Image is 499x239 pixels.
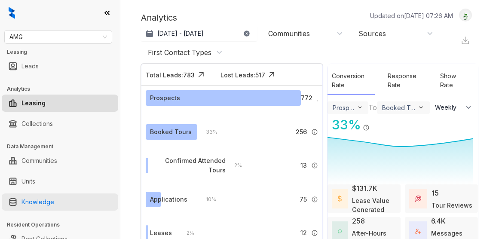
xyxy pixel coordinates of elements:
[265,68,278,81] img: Click Icon
[2,193,118,211] li: Knowledge
[357,104,363,110] img: ViewFilterArrow
[150,93,180,103] div: Prospects
[417,104,425,111] img: ViewFilterArrow
[300,161,307,170] span: 13
[268,29,310,38] div: Communities
[150,228,172,238] div: Leases
[2,58,118,75] li: Leads
[368,102,377,113] div: To
[300,195,307,204] span: 75
[328,115,361,135] div: 33 %
[7,221,120,229] h3: Resident Operations
[21,58,39,75] a: Leads
[435,103,461,112] span: Weekly
[301,93,312,103] span: 772
[358,29,386,38] div: Sources
[431,216,446,226] div: 6.4K
[2,115,118,132] li: Collections
[432,188,439,198] div: 15
[141,11,177,24] p: Analytics
[317,100,318,101] img: Info
[383,67,427,95] div: Response Rate
[382,104,416,111] div: Booked Tours
[363,124,370,131] img: Info
[370,11,453,20] p: Updated on [DATE] 07:26 AM
[461,36,470,45] img: Download
[197,127,217,137] div: 33 %
[311,129,318,135] img: Info
[195,68,208,81] img: Click Icon
[2,152,118,169] li: Communities
[352,183,377,193] div: $131.7K
[148,48,211,57] div: First Contact Types
[338,229,342,233] img: AfterHoursConversations
[7,85,120,93] h3: Analytics
[430,100,478,115] button: Weekly
[141,26,257,41] button: [DATE] - [DATE]
[9,31,107,43] span: AMG
[220,70,265,80] div: Lost Leads: 517
[300,228,307,238] span: 12
[150,127,192,137] div: Booked Tours
[459,11,471,20] img: UserAvatar
[432,201,472,210] div: Tour Reviews
[7,143,120,150] h3: Data Management
[9,7,15,19] img: logo
[21,152,57,169] a: Communities
[178,228,194,238] div: 2 %
[338,195,342,202] img: LeaseValue
[352,216,365,226] div: 258
[21,193,54,211] a: Knowledge
[311,196,318,203] img: Info
[7,48,120,56] h3: Leasing
[21,95,46,112] a: Leasing
[352,196,396,214] div: Lease Value Generated
[21,115,53,132] a: Collections
[333,104,355,111] div: Prospects
[2,173,118,190] li: Units
[150,195,187,204] div: Applications
[226,161,242,170] div: 2 %
[157,29,204,38] p: [DATE] - [DATE]
[415,196,421,202] img: TourReviews
[296,127,307,137] span: 256
[197,195,216,204] div: 10 %
[146,70,195,80] div: Total Leads: 783
[21,173,35,190] a: Units
[328,67,375,95] div: Conversion Rate
[311,162,318,169] img: Info
[311,230,318,236] img: Info
[436,67,469,95] div: Show Rate
[150,156,226,175] div: Confirmed Attended Tours
[2,95,118,112] li: Leasing
[370,116,383,129] img: Click Icon
[415,229,421,234] img: TotalFum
